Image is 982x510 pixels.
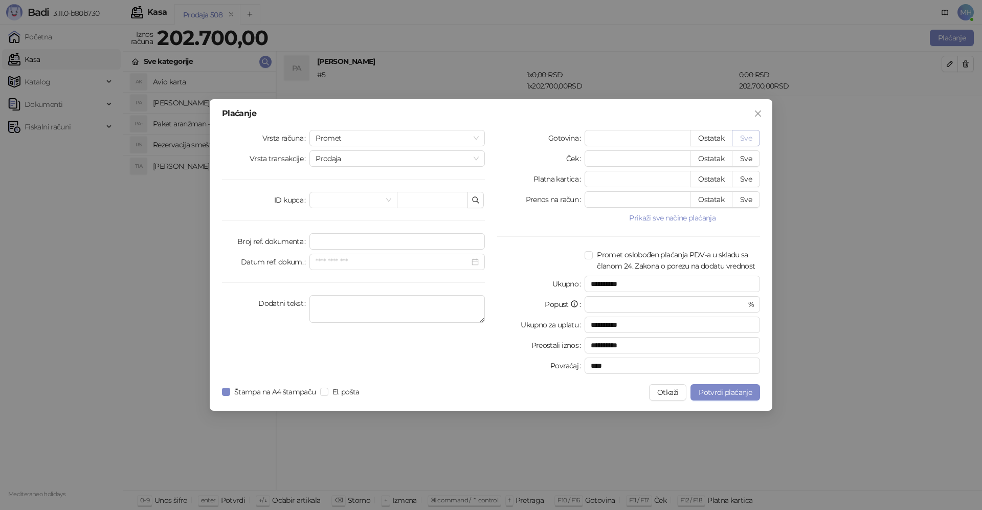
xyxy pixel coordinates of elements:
[274,192,309,208] label: ID kupca
[754,109,762,118] span: close
[237,233,309,250] label: Broj ref. dokumenta
[316,256,470,268] input: Datum ref. dokum.
[545,296,585,313] label: Popust
[309,295,485,323] textarea: Dodatni tekst
[526,191,585,208] label: Prenos na račun
[316,130,479,146] span: Promet
[566,150,585,167] label: Ček
[328,386,364,397] span: El. pošta
[732,191,760,208] button: Sve
[732,171,760,187] button: Sve
[690,191,732,208] button: Ostatak
[591,297,746,312] input: Popust
[533,171,585,187] label: Platna kartica
[690,384,760,401] button: Potvrdi plaćanje
[552,276,585,292] label: Ukupno
[550,358,585,374] label: Povraćaj
[690,171,732,187] button: Ostatak
[649,384,686,401] button: Otkaži
[593,249,760,272] span: Promet oslobođen plaćanja PDV-a u skladu sa članom 24. Zakona o porezu na dodatu vrednost
[750,105,766,122] button: Close
[230,386,320,397] span: Štampa na A4 štampaču
[548,130,585,146] label: Gotovina
[699,388,752,397] span: Potvrdi plaćanje
[222,109,760,118] div: Plaćanje
[690,130,732,146] button: Ostatak
[732,150,760,167] button: Sve
[262,130,310,146] label: Vrsta računa
[309,233,485,250] input: Broj ref. dokumenta
[531,337,585,353] label: Preostali iznos
[241,254,310,270] label: Datum ref. dokum.
[732,130,760,146] button: Sve
[690,150,732,167] button: Ostatak
[585,212,760,224] button: Prikaži sve načine plaćanja
[750,109,766,118] span: Zatvori
[316,151,479,166] span: Prodaja
[258,295,309,312] label: Dodatni tekst
[521,317,585,333] label: Ukupno za uplatu
[250,150,310,167] label: Vrsta transakcije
